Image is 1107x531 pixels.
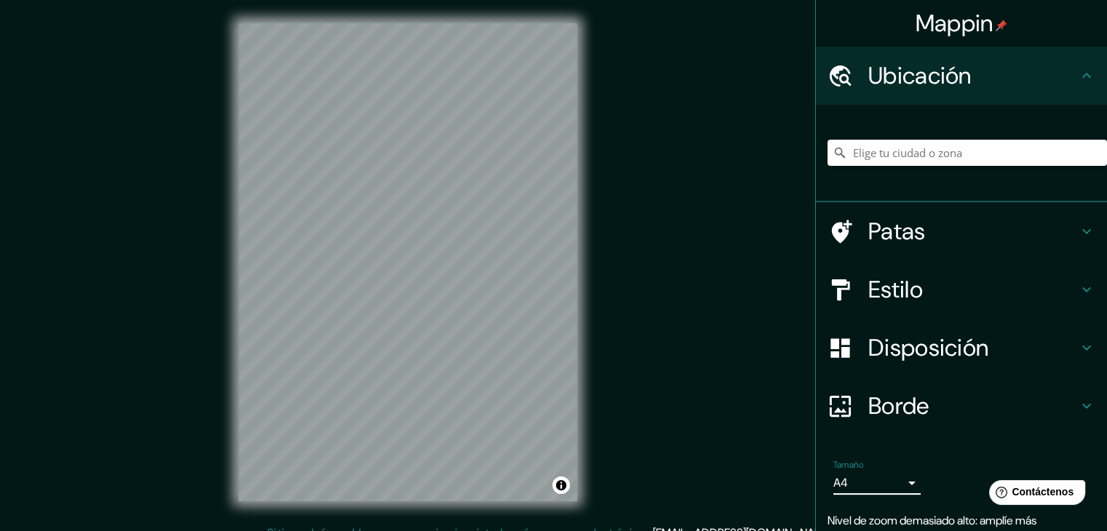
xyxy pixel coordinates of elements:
[816,377,1107,435] div: Borde
[816,47,1107,105] div: Ubicación
[977,474,1091,515] iframe: Lanzador de widgets de ayuda
[816,202,1107,260] div: Patas
[868,216,926,247] font: Patas
[239,23,577,501] canvas: Mapa
[996,20,1007,31] img: pin-icon.png
[916,8,993,39] font: Mappin
[868,332,988,363] font: Disposición
[868,274,923,305] font: Estilo
[828,513,1036,528] font: Nivel de zoom demasiado alto: amplíe más
[833,471,921,495] div: A4
[828,140,1107,166] input: Elige tu ciudad o zona
[816,260,1107,319] div: Estilo
[868,391,929,421] font: Borde
[833,459,863,471] font: Tamaño
[833,475,848,490] font: A4
[552,476,570,494] button: Activar o desactivar atribución
[868,60,972,91] font: Ubicación
[816,319,1107,377] div: Disposición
